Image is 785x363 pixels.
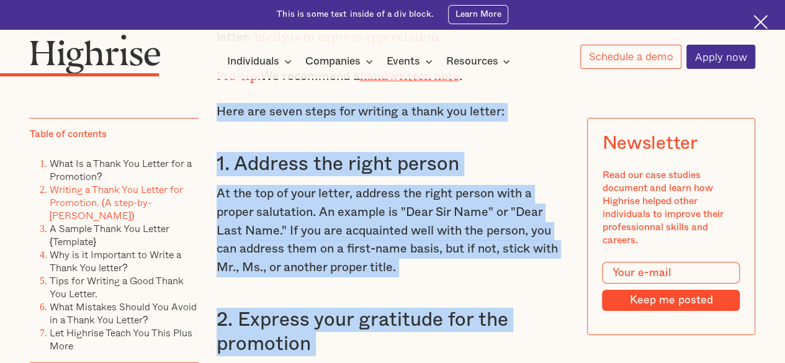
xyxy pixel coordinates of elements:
a: Writing a Thank You Letter for Promotion. (A step-by-[PERSON_NAME]) [50,182,183,223]
input: Keep me posted [602,290,740,310]
div: Newsletter [602,133,697,154]
div: Events [387,54,436,69]
div: Events [387,54,420,69]
a: What Mistakes Should You Avoid in a Thank You Letter? [50,299,197,327]
img: Highrise logo [30,34,161,74]
div: Individuals [227,54,295,69]
p: Here are seven steps for writing a thank you letter: [217,103,569,122]
div: Resources [446,54,498,69]
input: Your e-mail [602,262,740,284]
div: Companies [305,54,361,69]
a: Tips for Writing a Good Thank You Letter. [50,273,184,301]
h3: 2. Express your gratitude for the promotion [217,308,569,357]
div: This is some text inside of a div block. [277,9,434,20]
div: Individuals [227,54,279,69]
a: Let Highrise Teach You This Plus More [50,325,192,353]
div: Companies [305,54,377,69]
div: Resources [446,54,514,69]
a: Learn More [448,5,508,24]
div: Table of contents [30,128,107,141]
form: Modal Form [602,262,740,311]
a: Schedule a demo [580,45,681,69]
a: A Sample Thank You Letter {Template} [50,221,169,249]
a: Apply now [686,45,755,69]
p: At the top of your letter, address the right person with a proper salutation. An example is "Dear... [217,185,569,277]
div: Read our case studies document and learn how Highrise helped other individuals to improve their p... [602,169,740,247]
h3: 1. Address the right person [217,152,569,176]
a: Why is it Important to Write a Thank You letter? [50,247,181,275]
a: What Is a Thank You Letter for a Promotion? [50,156,192,184]
img: Cross icon [753,15,768,29]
